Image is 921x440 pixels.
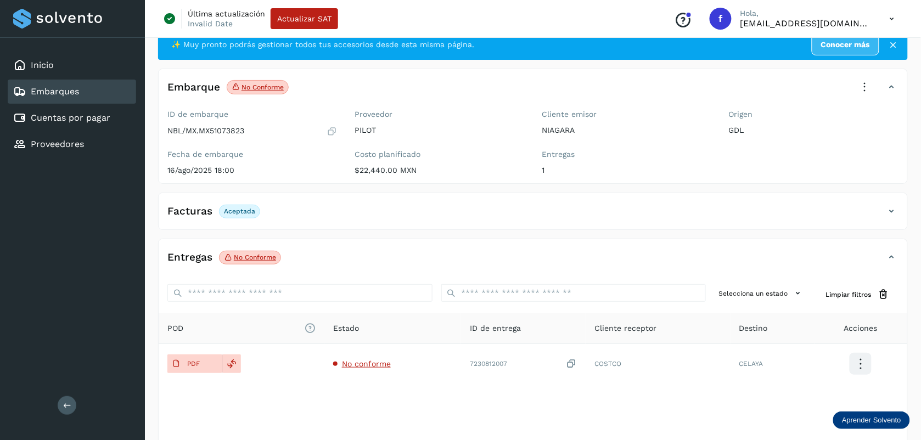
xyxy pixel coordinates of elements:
button: Actualizar SAT [271,8,338,29]
div: FacturasAceptada [159,202,907,229]
span: Acciones [844,323,878,334]
div: EmbarqueNo conforme [159,78,907,105]
p: NBL/MX.MX51073823 [167,126,244,136]
div: Aprender Solvento [833,411,910,429]
div: Proveedores [8,132,136,156]
label: ID de embarque [167,110,337,119]
h4: Embarque [167,81,220,94]
div: Reemplazar POD [222,354,241,373]
div: Embarques [8,80,136,104]
p: Aprender Solvento [842,416,901,425]
p: Hola, [740,9,872,18]
button: Limpiar filtros [817,284,898,304]
p: 1 [542,166,711,175]
a: Proveedores [31,139,84,149]
h4: Facturas [167,205,212,218]
p: $22,440.00 MXN [355,166,524,175]
td: COSTCO [586,344,731,383]
p: GDL [729,126,898,135]
h4: Entregas [167,251,212,264]
span: Actualizar SAT [277,15,332,22]
div: Cuentas por pagar [8,106,136,130]
label: Origen [729,110,898,119]
span: Cliente receptor [594,323,656,334]
p: PDF [187,360,200,368]
div: 7230812007 [470,358,577,370]
label: Fecha de embarque [167,150,337,159]
span: Destino [739,323,768,334]
a: Conocer más [812,34,879,55]
span: Limpiar filtros [826,290,872,300]
td: CELAYA [731,344,815,383]
p: NIAGARA [542,126,711,135]
span: No conforme [342,359,391,368]
a: Embarques [31,86,79,97]
p: fepadilla@niagarawater.com [740,18,872,29]
span: POD [167,323,316,334]
label: Costo planificado [355,150,524,159]
label: Proveedor [355,110,524,119]
p: No conforme [242,83,284,91]
a: Cuentas por pagar [31,112,110,123]
span: ✨ Muy pronto podrás gestionar todos tus accesorios desde esta misma página. [171,39,474,50]
a: Inicio [31,60,54,70]
p: Última actualización [188,9,265,19]
label: Cliente emisor [542,110,711,119]
span: ID de entrega [470,323,521,334]
p: Aceptada [224,207,255,215]
div: Inicio [8,53,136,77]
button: Selecciona un estado [715,284,808,302]
label: Entregas [542,150,711,159]
span: Estado [333,323,359,334]
button: PDF [167,354,222,373]
p: No conforme [234,253,276,261]
p: Invalid Date [188,19,233,29]
p: 16/ago/2025 18:00 [167,166,337,175]
p: PILOT [355,126,524,135]
div: EntregasNo conforme [159,248,907,275]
